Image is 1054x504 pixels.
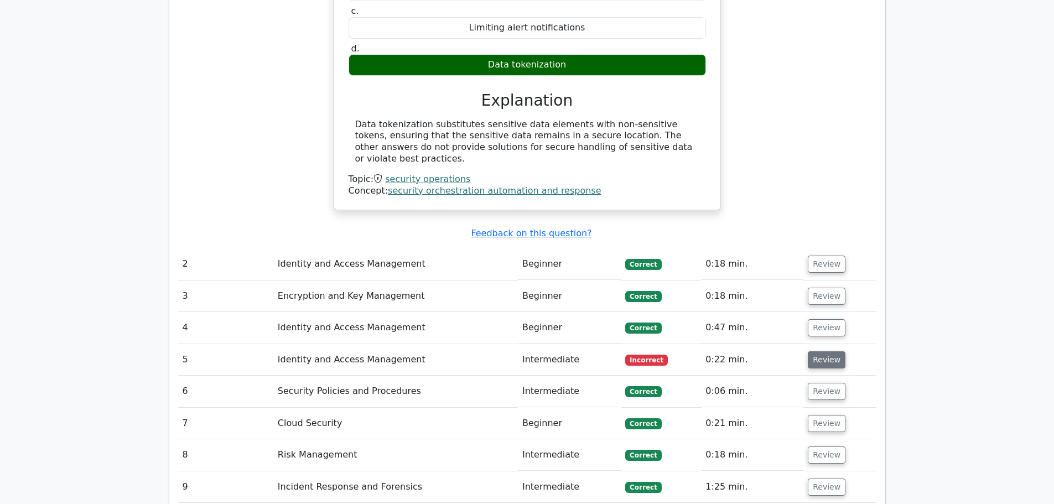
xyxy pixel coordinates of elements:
td: 0:22 min. [701,344,803,376]
button: Review [808,446,845,464]
h3: Explanation [355,91,699,110]
td: Cloud Security [273,408,518,439]
td: 0:18 min. [701,280,803,312]
button: Review [808,415,845,432]
td: 0:47 min. [701,312,803,344]
td: 2 [178,248,273,280]
td: Identity and Access Management [273,248,518,280]
td: Beginner [518,280,621,312]
td: Beginner [518,408,621,439]
td: 0:18 min. [701,248,803,280]
span: c. [351,6,359,16]
button: Review [808,351,845,368]
a: security orchestration automation and response [388,185,601,196]
td: 5 [178,344,273,376]
td: 3 [178,280,273,312]
td: 8 [178,439,273,471]
td: Intermediate [518,344,621,376]
a: Feedback on this question? [471,228,591,238]
span: Incorrect [625,355,668,366]
span: Correct [625,450,661,461]
td: Identity and Access Management [273,312,518,344]
span: Correct [625,259,661,270]
td: 0:21 min. [701,408,803,439]
span: Correct [625,482,661,493]
td: 4 [178,312,273,344]
button: Review [808,288,845,305]
button: Review [808,319,845,336]
td: Security Policies and Procedures [273,376,518,407]
td: 9 [178,471,273,503]
td: Intermediate [518,376,621,407]
button: Review [808,479,845,496]
span: d. [351,43,360,54]
span: Correct [625,386,661,397]
td: Encryption and Key Management [273,280,518,312]
td: Risk Management [273,439,518,471]
div: Topic: [349,174,706,185]
button: Review [808,383,845,400]
span: Correct [625,418,661,429]
td: 0:18 min. [701,439,803,471]
td: 7 [178,408,273,439]
div: Limiting alert notifications [349,17,706,39]
div: Data tokenization substitutes sensitive data elements with non-sensitive tokens, ensuring that th... [355,119,699,165]
button: Review [808,256,845,273]
td: Beginner [518,312,621,344]
td: Identity and Access Management [273,344,518,376]
td: Incident Response and Forensics [273,471,518,503]
td: Beginner [518,248,621,280]
a: security operations [385,174,470,184]
td: 6 [178,376,273,407]
td: Intermediate [518,439,621,471]
td: 0:06 min. [701,376,803,407]
td: Intermediate [518,471,621,503]
span: Correct [625,323,661,334]
span: Correct [625,291,661,302]
td: 1:25 min. [701,471,803,503]
div: Concept: [349,185,706,197]
div: Data tokenization [349,54,706,76]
